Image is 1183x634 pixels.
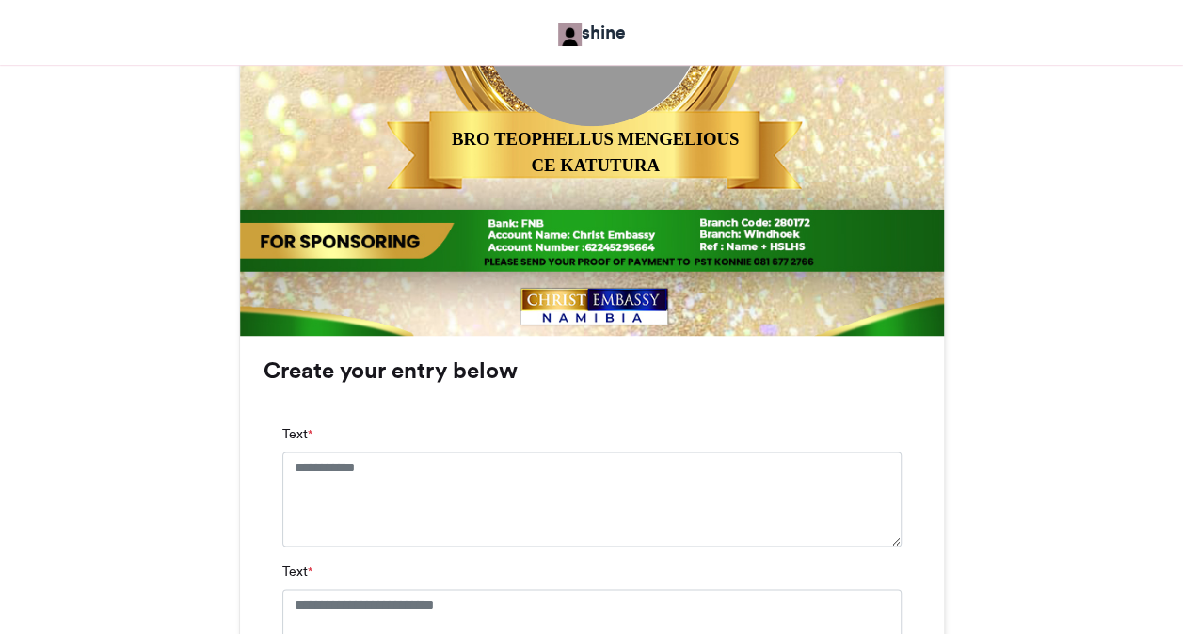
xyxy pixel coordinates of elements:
img: Keetmanshoop Crusade [558,23,582,46]
h3: Create your entry below [264,359,920,382]
label: Text [282,424,312,444]
label: Text [282,562,312,581]
a: shine [558,19,626,46]
div: CE KATUTURA [463,152,727,177]
div: BRO TEOPHELLUS MENGELIOUS [420,126,770,151]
